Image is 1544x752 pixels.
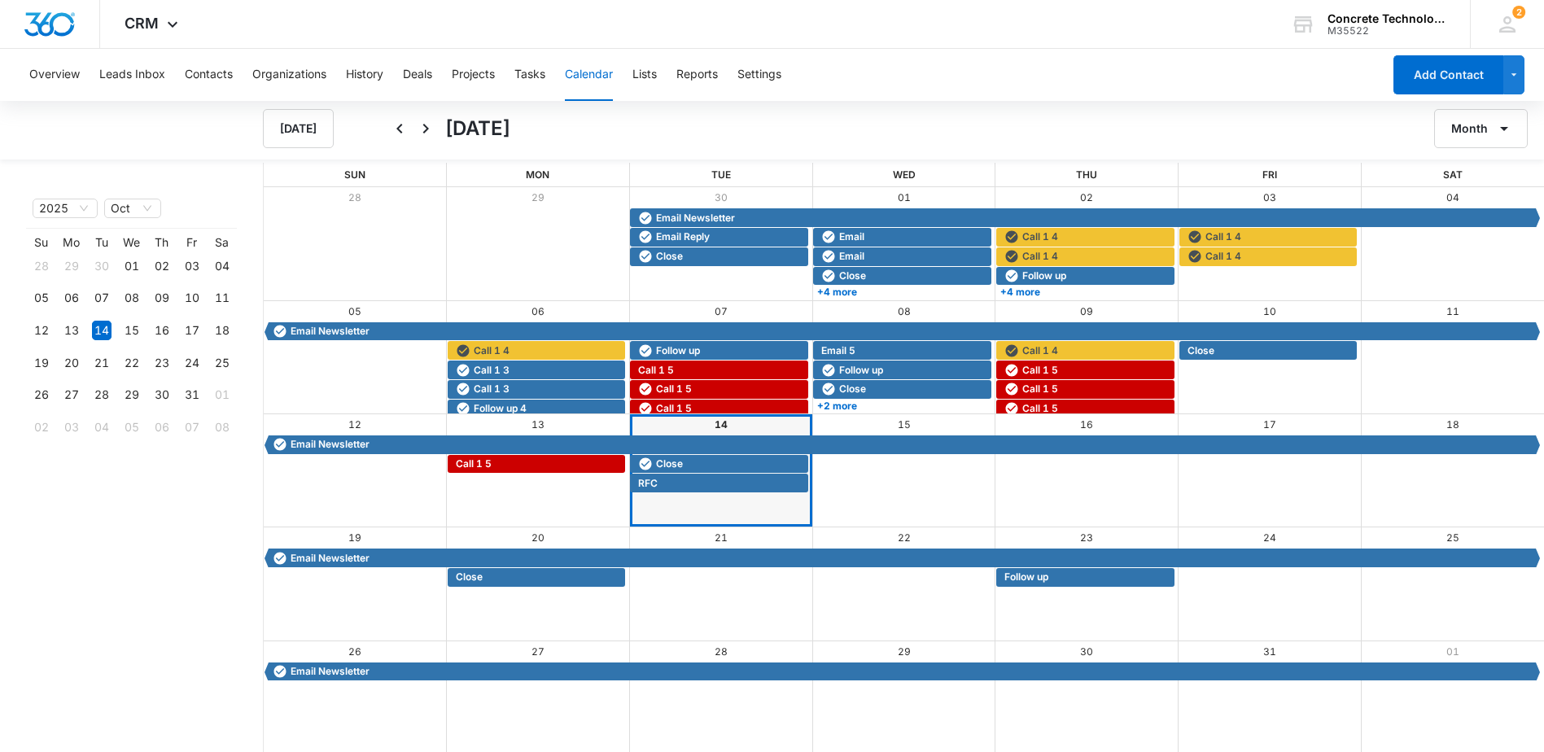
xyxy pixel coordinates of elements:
span: Email Newsletter [291,324,370,339]
td: 2025-10-06 [56,282,86,315]
td: 2025-10-05 [26,282,56,315]
span: Call 1 5 [638,363,674,378]
td: 2025-10-03 [177,250,207,282]
span: Follow up [839,363,883,378]
span: Call 1 5 [1022,382,1058,396]
a: 21 [715,531,728,544]
div: Call 1 5 [634,401,804,416]
span: 2025 [39,199,91,217]
td: 2025-10-13 [56,314,86,347]
span: Close [656,457,683,471]
div: 20 [62,353,81,373]
span: Wed [893,168,916,181]
div: Call 1 4 [1183,249,1354,264]
td: 2025-10-01 [116,250,147,282]
a: 31 [1263,645,1276,658]
button: Calendar [565,49,613,101]
div: 15 [122,321,142,340]
span: 2 [1512,6,1525,19]
div: 03 [62,418,81,437]
button: Add Contact [1393,55,1503,94]
button: History [346,49,383,101]
td: 2025-11-04 [86,411,116,444]
a: 01 [898,191,911,203]
span: Email Newsletter [291,437,370,452]
div: 06 [152,418,172,437]
td: 2025-10-14 [86,314,116,347]
span: Email [839,249,864,264]
span: Call 1 4 [1022,249,1058,264]
div: account id [1327,25,1446,37]
div: Follow up [1000,570,1170,584]
td: 2025-10-18 [207,314,237,347]
td: 2025-10-28 [86,379,116,412]
a: 03 [1263,191,1276,203]
div: 05 [32,288,51,308]
div: Email [817,230,987,244]
div: 28 [32,256,51,276]
div: Close [634,457,804,471]
td: 2025-10-24 [177,347,207,379]
div: Email Newsletter [269,437,1536,452]
div: Call 1 5 [634,382,804,396]
div: 07 [92,288,112,308]
div: 08 [212,418,232,437]
th: We [116,235,147,250]
a: 13 [531,418,545,431]
span: Email Reply [656,230,710,244]
div: 30 [152,385,172,404]
a: 28 [348,191,361,203]
button: Organizations [252,49,326,101]
a: 25 [1446,531,1459,544]
td: 2025-10-10 [177,282,207,315]
td: 2025-11-05 [116,411,147,444]
span: Close [839,382,866,396]
div: 28 [92,385,112,404]
span: Sun [344,168,365,181]
div: 01 [212,385,232,404]
td: 2025-10-20 [56,347,86,379]
div: Call 1 4 [452,343,622,358]
td: 2025-10-30 [147,379,177,412]
td: 2025-10-08 [116,282,147,315]
div: Follow up [1000,269,1170,283]
span: Close [656,249,683,264]
button: Tasks [514,49,545,101]
div: 07 [182,418,202,437]
button: Back [387,116,413,142]
div: Call 1 5 [1000,382,1170,396]
div: Call 1 3 [452,382,622,396]
th: Th [147,235,177,250]
a: 19 [348,531,361,544]
td: 2025-10-04 [207,250,237,282]
a: 11 [1446,305,1459,317]
span: Call 1 4 [474,343,510,358]
a: 14 [715,418,728,431]
button: Reports [676,49,718,101]
div: Close [817,269,987,283]
a: 29 [531,191,545,203]
td: 2025-10-27 [56,379,86,412]
a: 05 [348,305,361,317]
td: 2025-10-23 [147,347,177,379]
div: 01 [122,256,142,276]
div: Email Newsletter [269,664,1536,679]
th: Sa [207,235,237,250]
td: 2025-09-28 [26,250,56,282]
div: Email 5 [817,343,987,358]
span: Call 1 3 [474,363,510,378]
a: +2 more [813,400,991,412]
td: 2025-10-02 [147,250,177,282]
a: 27 [531,645,545,658]
td: 2025-10-21 [86,347,116,379]
td: 2025-10-12 [26,314,56,347]
td: 2025-11-02 [26,411,56,444]
button: Contacts [185,49,233,101]
span: Call 1 5 [1022,401,1058,416]
a: 24 [1263,531,1276,544]
span: Call 1 5 [656,401,692,416]
div: Call 1 5 [634,363,804,378]
h1: [DATE] [445,114,510,143]
div: Follow up 4 [452,401,622,416]
button: Next [413,116,439,142]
